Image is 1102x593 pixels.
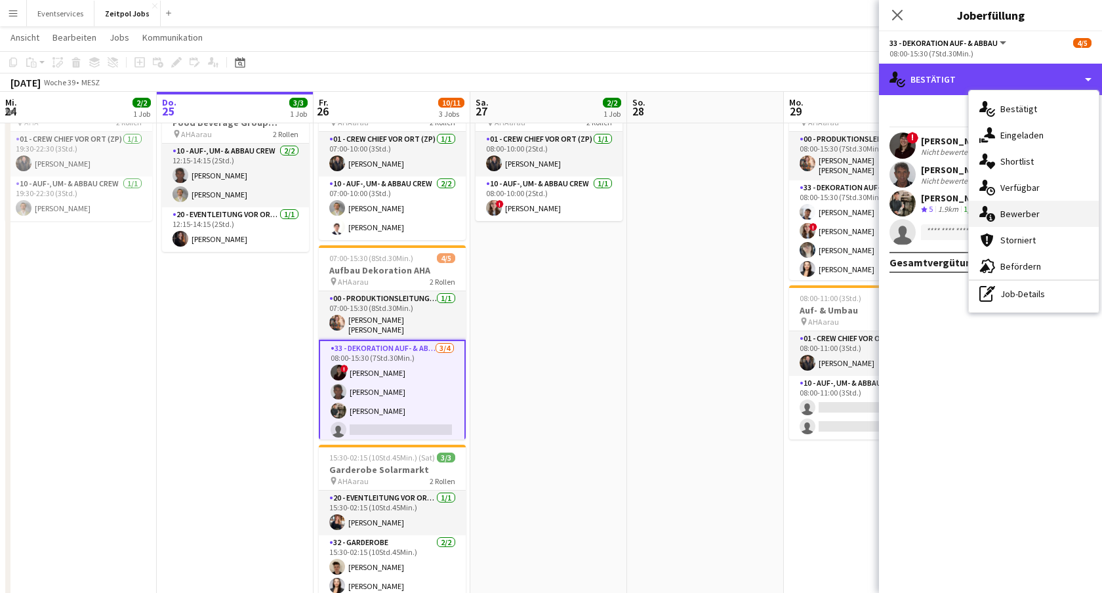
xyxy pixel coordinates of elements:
div: 1 Job [133,109,150,119]
span: Eingeladen [1000,129,1044,141]
app-card-role: 01 - Crew Chief vor Ort (ZP)1/108:00-10:00 (2Std.)[PERSON_NAME] [476,132,622,176]
span: 3/3 [289,98,308,108]
div: [PERSON_NAME] [921,135,1018,147]
app-card-role: 10 - Auf-, Um- & Abbau Crew2/207:00-10:00 (3Std.)[PERSON_NAME][PERSON_NAME] [319,176,466,240]
div: 1 Job [603,109,621,119]
button: 33 - Dekoration Auf- & Abbau [889,38,1008,48]
span: 2/2 [603,98,621,108]
span: 28 [630,104,645,119]
button: Eventservices [27,1,94,26]
div: Bestätigt [879,64,1102,95]
span: Kommunikation [142,31,203,43]
app-card-role: 01 - Crew Chief vor Ort (ZP)1/107:00-10:00 (3Std.)[PERSON_NAME] [319,132,466,176]
span: 5 [929,204,933,214]
span: AHAarau [181,129,212,139]
a: Kommunikation [137,29,208,46]
app-card-role: 20 - Eventleitung vor Ort (ZP)1/115:30-02:15 (10Std.45Min.)[PERSON_NAME] [319,491,466,535]
h3: Joberfüllung [879,7,1102,24]
span: 08:00-11:00 (3Std.) [800,293,861,303]
app-skills-label: 1/1 [964,204,974,214]
div: Gesamtvergütung [889,256,978,269]
span: AHAarau [338,476,369,486]
div: 08:00-11:00 (3Std.)1/3Auf- & Umbau AHAarau2 Rollen01 - Crew Chief vor Ort (ZP)1/108:00-11:00 (3St... [789,285,936,440]
app-job-card: 07:00-10:00 (3Std.)3/3Auf- & Umbau AHAarau2 Rollen01 - Crew Chief vor Ort (ZP)1/107:00-10:00 (3St... [319,86,466,240]
span: ! [907,132,918,144]
div: [DATE] [10,76,41,89]
span: ! [496,200,504,208]
app-card-role: 33 - Dekoration Auf- & Abbau3/408:00-15:30 (7Std.30Min.)![PERSON_NAME][PERSON_NAME][PERSON_NAME] [319,340,466,444]
span: 26 [317,104,329,119]
app-card-role: 00 - Produktionsleitung vor Ort (ZP)1/107:00-15:30 (8Std.30Min.)[PERSON_NAME] [PERSON_NAME] [319,291,466,340]
span: ! [340,365,348,373]
div: 19:30-22:30 (3Std.)2/2Auf- & Umbau AHA AHA2 Rollen01 - Crew Chief vor Ort (ZP)1/119:30-22:30 (3St... [5,86,152,221]
span: Mi. [5,96,17,108]
div: Nicht bewertet [921,176,973,186]
span: 2/2 [133,98,151,108]
h3: Aufbau Dekoration AHA [319,264,466,276]
div: 08:00-15:30 (7Std.30Min.) [889,49,1092,58]
span: So. [632,96,645,108]
div: 3 Jobs [439,109,464,119]
app-card-role: 10 - Auf-, Um- & Abbau Crew1/108:00-10:00 (2Std.)![PERSON_NAME] [476,176,622,221]
app-card-role: 20 - Eventleitung vor Ort (ZP)1/112:15-14:15 (2Std.)[PERSON_NAME] [162,207,309,252]
span: 27 [474,104,489,119]
span: Ansicht [10,31,39,43]
span: 24 [3,104,17,119]
app-job-card: 07:00-15:30 (8Std.30Min.)4/5Aufbau Dekoration AHA AHAarau2 Rollen00 - Produktionsleitung vor Ort ... [319,245,466,440]
span: 2 Rollen [430,277,455,287]
h3: Garderobe Solarmarkt [319,464,466,476]
span: 2 Rollen [273,129,298,139]
span: Sa. [476,96,489,108]
span: AHAarau [338,277,369,287]
span: 33 - Dekoration Auf- & Abbau [889,38,998,48]
span: Shortlist [1000,155,1034,167]
span: Jobs [110,31,129,43]
span: Fr. [319,96,329,108]
div: 1 Job [290,109,307,119]
span: Storniert [1000,234,1036,246]
span: 07:00-15:30 (8Std.30Min.) [329,253,413,263]
app-job-card: 12:15-14:15 (2Std.)3/3Auf- & Umbau AHA Fresh Food Beverage Group AGKadertag AHAarau2 Rollen10 - A... [162,86,309,252]
app-card-role: 10 - Auf-, Um- & Abbau Crew1/119:30-22:30 (3Std.)[PERSON_NAME] [5,176,152,221]
app-job-card: 08:00-10:00 (2Std.)2/2Auf- & Umbau AHA AHAarau2 Rollen01 - Crew Chief vor Ort (ZP)1/108:00-10:00 ... [476,86,622,221]
div: 1.9km [935,204,961,215]
div: Nicht bewertet [921,147,973,157]
span: 4/5 [1073,38,1092,48]
span: Bewerber [1000,208,1040,220]
app-card-role: 00 - Produktionsleitung vor Ort (ZP)1/108:00-15:30 (7Std.30Min.)[PERSON_NAME] [PERSON_NAME] [789,132,936,180]
span: 4/5 [437,253,455,263]
app-card-role: 33 - Dekoration Auf- & Abbau4/408:00-15:30 (7Std.30Min.)[PERSON_NAME]![PERSON_NAME][PERSON_NAME][... [789,180,936,282]
span: ! [809,223,817,231]
a: Jobs [104,29,134,46]
app-card-role: 01 - Crew Chief vor Ort (ZP)1/108:00-11:00 (3Std.)[PERSON_NAME] [789,331,936,376]
div: MESZ [81,77,100,87]
div: Job-Details [969,281,1099,307]
span: Verfügbar [1000,182,1040,194]
div: [PERSON_NAME] [921,192,990,204]
span: 3/3 [437,453,455,462]
span: Bestätigt [1000,103,1037,115]
span: 10/11 [438,98,464,108]
app-card-role: 01 - Crew Chief vor Ort (ZP)1/119:30-22:30 (3Std.)[PERSON_NAME] [5,132,152,176]
div: [PERSON_NAME] [921,164,1014,176]
a: Bearbeiten [47,29,102,46]
app-job-card: 08:00-15:30 (7Std.30Min.)5/5Abbau Dekoration AHA AHAarau2 Rollen00 - Produktionsleitung vor Ort (... [789,86,936,280]
span: Bearbeiten [52,31,96,43]
span: AHAarau [808,317,839,327]
span: Mo. [789,96,804,108]
span: Do. [162,96,176,108]
span: 2 Rollen [430,476,455,486]
span: 25 [160,104,176,119]
app-card-role: 10 - Auf-, Um- & Abbau Crew2/212:15-14:15 (2Std.)[PERSON_NAME][PERSON_NAME] [162,144,309,207]
span: 29 [787,104,804,119]
span: 15:30-02:15 (10Std.45Min.) (Sat) [329,453,435,462]
h3: Auf- & Umbau [789,304,936,316]
a: Ansicht [5,29,45,46]
button: Zeitpol Jobs [94,1,161,26]
span: Woche 39 [43,77,76,87]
